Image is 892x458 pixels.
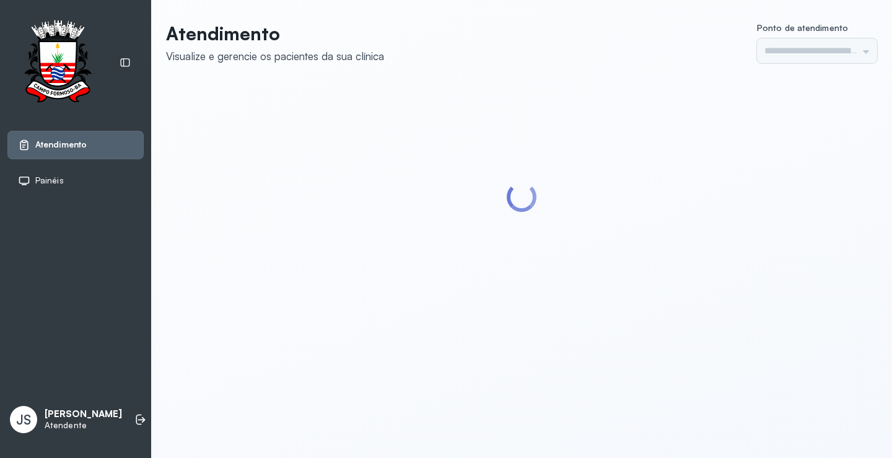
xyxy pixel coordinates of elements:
[18,139,133,151] a: Atendimento
[166,50,384,63] div: Visualize e gerencie os pacientes da sua clínica
[757,22,848,33] span: Ponto de atendimento
[16,412,31,428] span: JS
[13,20,102,106] img: Logotipo do estabelecimento
[45,420,122,431] p: Atendente
[166,22,384,45] p: Atendimento
[45,408,122,420] p: [PERSON_NAME]
[35,175,64,186] span: Painéis
[35,139,87,150] span: Atendimento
